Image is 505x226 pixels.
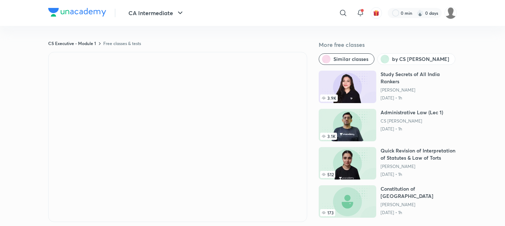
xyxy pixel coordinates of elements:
span: by CS Amit Vohra [392,56,449,63]
img: adnan [445,7,457,19]
span: 3.1K [320,133,337,140]
button: avatar [370,7,382,19]
a: CS [PERSON_NAME] [381,118,443,124]
h5: More free classes [319,40,457,49]
a: Free classes & tests [103,40,141,46]
img: Company Logo [48,8,106,17]
a: CS Executive - Module 1 [48,40,96,46]
button: Similar classes [319,53,374,65]
p: [DATE] • 1h [381,95,457,101]
a: Company Logo [48,8,106,18]
button: by CS Amit Vohra [377,53,455,65]
h6: Constitution of [GEOGRAPHIC_DATA] [381,185,457,200]
span: 173 [320,209,335,216]
a: [PERSON_NAME] [381,87,457,93]
span: Similar classes [333,56,368,63]
iframe: Class [49,52,307,222]
button: CA Intermediate [124,6,189,20]
p: [DATE] • 1h [381,172,457,177]
p: [DATE] • 1h [381,126,443,132]
img: streak [417,9,424,17]
p: [DATE] • 1h [381,210,457,216]
span: 512 [320,171,335,178]
span: 3.9K [320,94,338,102]
h6: Study Secrets of All India Rankers [381,71,457,85]
a: [PERSON_NAME] [381,164,457,169]
img: avatar [373,10,379,16]
h6: Quick Revision of Interpretation of Statutes & Law of Torts [381,147,457,161]
h6: Administrative Law (Lec 1) [381,109,443,116]
a: [PERSON_NAME] [381,202,457,208]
